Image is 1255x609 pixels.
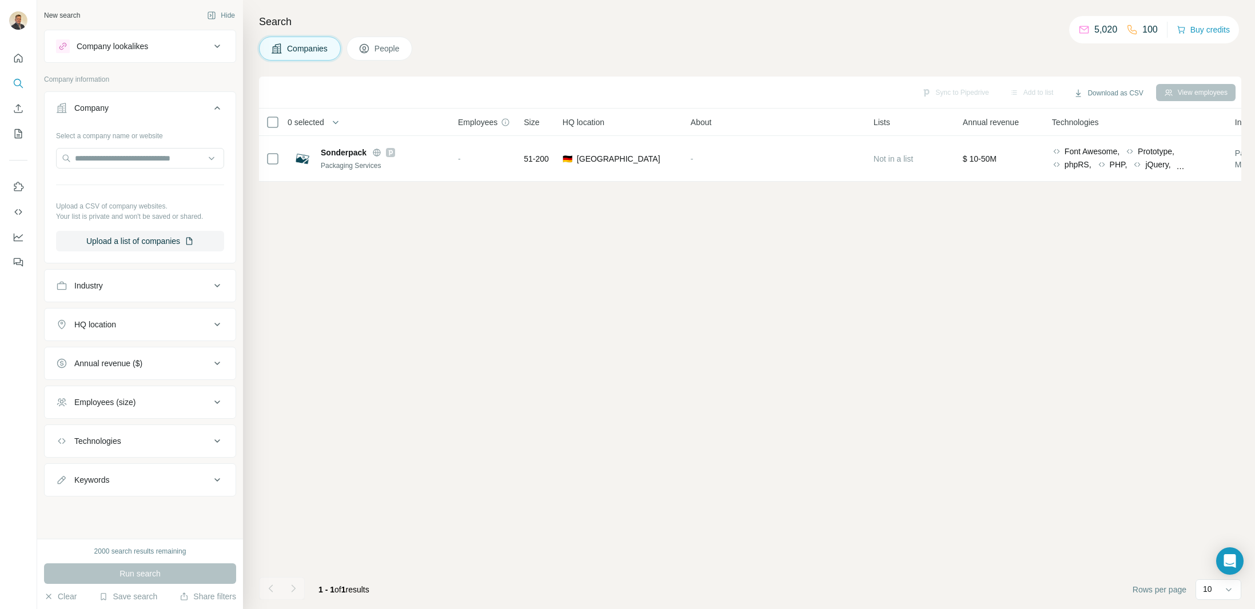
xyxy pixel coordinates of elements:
[318,585,369,594] span: results
[74,358,142,369] div: Annual revenue ($)
[45,388,236,416] button: Employees (size)
[563,153,572,165] span: 🇩🇪
[458,117,497,128] span: Employees
[1145,159,1170,170] span: jQuery,
[293,150,312,168] img: Logo of Sonderpack
[874,154,913,163] span: Not in a list
[9,227,27,247] button: Dashboard
[74,102,109,114] div: Company
[1138,146,1174,157] span: Prototype,
[341,585,346,594] span: 1
[45,33,236,60] button: Company lookalikes
[74,319,116,330] div: HQ location
[9,98,27,119] button: Enrich CSV
[318,585,334,594] span: 1 - 1
[577,153,660,165] span: [GEOGRAPHIC_DATA]
[524,117,539,128] span: Size
[524,153,549,165] span: 51-200
[74,435,121,447] div: Technologies
[691,117,712,128] span: About
[9,252,27,273] button: Feedback
[259,14,1241,30] h4: Search
[874,117,890,128] span: Lists
[691,154,694,163] span: -
[963,154,997,163] span: $ 10-50M
[99,591,157,602] button: Save search
[199,7,243,24] button: Hide
[1110,159,1127,170] span: PHP,
[56,126,224,141] div: Select a company name or website
[56,231,224,251] button: Upload a list of companies
[1142,23,1158,37] p: 100
[334,585,341,594] span: of
[9,48,27,69] button: Quick start
[9,202,27,222] button: Use Surfe API
[44,74,236,85] p: Company information
[45,350,236,377] button: Annual revenue ($)
[45,427,236,455] button: Technologies
[963,117,1019,128] span: Annual revenue
[288,117,324,128] span: 0 selected
[56,201,224,211] p: Upload a CSV of company websites.
[374,43,401,54] span: People
[321,147,366,158] span: Sonderpack
[44,10,80,21] div: New search
[9,73,27,94] button: Search
[321,161,444,171] div: Packaging Services
[9,11,27,30] img: Avatar
[287,43,329,54] span: Companies
[1177,22,1230,38] button: Buy credits
[56,211,224,222] p: Your list is private and won't be saved or shared.
[9,177,27,197] button: Use Surfe on LinkedIn
[44,591,77,602] button: Clear
[1066,85,1151,102] button: Download as CSV
[1094,23,1117,37] p: 5,020
[74,280,103,291] div: Industry
[1065,146,1119,157] span: Font Awesome,
[1065,159,1091,170] span: phpRS,
[74,474,109,486] div: Keywords
[45,311,236,338] button: HQ location
[9,123,27,144] button: My lists
[1133,584,1186,595] span: Rows per page
[563,117,604,128] span: HQ location
[45,272,236,299] button: Industry
[180,591,236,602] button: Share filters
[45,94,236,126] button: Company
[1052,117,1099,128] span: Technologies
[458,154,461,163] span: -
[77,41,148,52] div: Company lookalikes
[45,466,236,494] button: Keywords
[1216,547,1244,575] div: Open Intercom Messenger
[1203,583,1212,595] p: 10
[94,546,186,556] div: 2000 search results remaining
[74,396,136,408] div: Employees (size)
[1189,159,1210,170] span: UNIX,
